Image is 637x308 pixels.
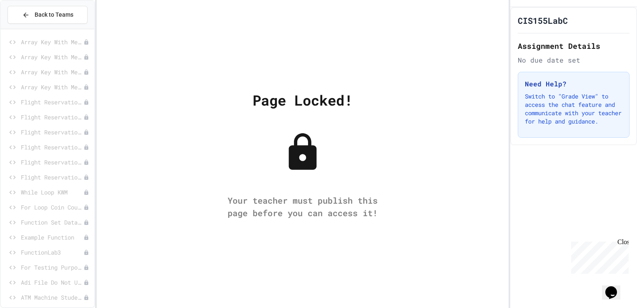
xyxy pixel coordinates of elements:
span: For Testing Purposes. [PERSON_NAME] File [21,263,83,272]
div: Unpublished [83,39,89,45]
div: Unpublished [83,220,89,225]
span: Array Key With Me II Functions [21,83,83,91]
div: Unpublished [83,250,89,255]
p: Switch to "Grade View" to access the chat feature and communicate with your teacher for help and ... [525,92,622,126]
div: Unpublished [83,265,89,270]
div: Unpublished [83,159,89,165]
div: Page Locked! [253,89,353,111]
span: Adi File Do Not Use [21,278,83,287]
span: Array Key With Me 1 (1) [21,68,83,76]
div: Unpublished [83,280,89,285]
span: Flight Reservation System 5 [21,158,83,167]
span: Flight Reservation System 1 [21,98,83,106]
div: Chat with us now!Close [3,3,58,53]
div: Unpublished [83,114,89,120]
span: Array Key With Me II Functions [21,53,83,61]
span: For Loop Coin Counter KWM [21,203,83,212]
iframe: chat widget [602,275,629,300]
h1: CIS155LabC [518,15,568,26]
div: Unpublished [83,235,89,240]
h3: Need Help? [525,79,622,89]
div: No due date set [518,55,629,65]
span: Flight Reservation System 4 [21,143,83,151]
span: Back to Teams [35,10,73,19]
div: Unpublished [83,99,89,105]
div: Unpublished [83,144,89,150]
span: Example Function [21,233,83,242]
div: Your teacher must publish this page before you can access it! [219,194,386,219]
span: ATM Machine Student Final Project With Test Data [21,293,83,302]
span: Flight Reservation System 3 [21,128,83,136]
div: Unpublished [83,295,89,300]
span: Flight Reservation System 6 [21,173,83,182]
h2: Assignment Details [518,40,629,52]
span: Function Set Data KWM [21,218,83,227]
div: Unpublished [83,174,89,180]
iframe: chat widget [568,238,629,274]
span: Flight Reservation System 2 [21,113,83,121]
div: Unpublished [83,204,89,210]
div: Unpublished [83,189,89,195]
button: Back to Teams [8,6,88,24]
div: Unpublished [83,129,89,135]
span: Array Key With Me 1 (1) [21,38,83,46]
div: Unpublished [83,84,89,90]
div: Unpublished [83,54,89,60]
span: FunctionLab3 [21,248,83,257]
div: Unpublished [83,69,89,75]
span: While Loop KWM [21,188,83,197]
